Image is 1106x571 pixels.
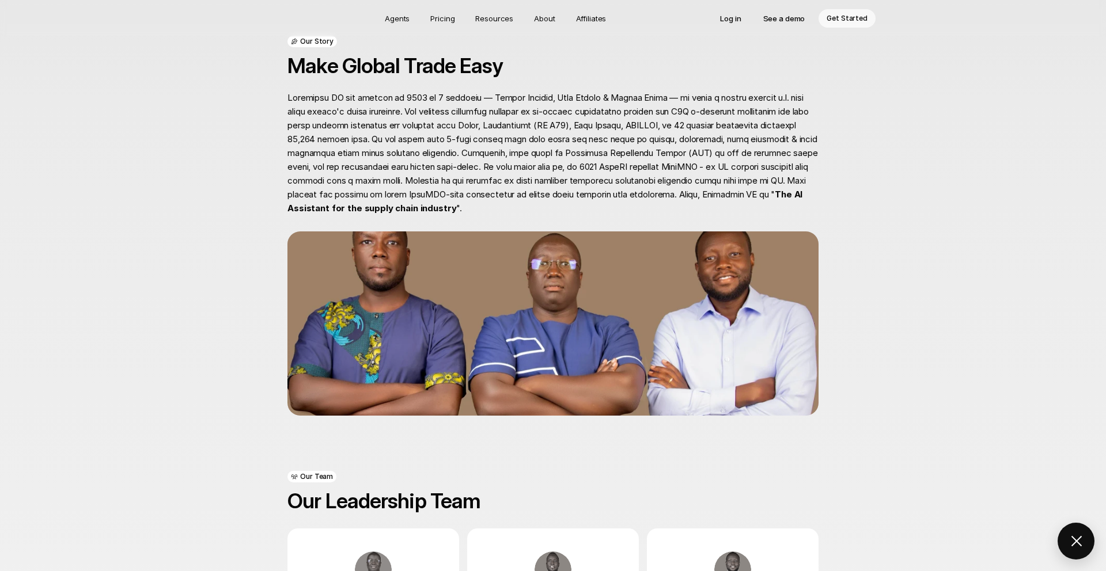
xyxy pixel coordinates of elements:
p: About [534,13,555,24]
p: Log in [720,13,741,24]
a: Pricing [423,9,461,28]
a: See a demo [755,9,813,28]
p: Pricing [430,13,454,24]
p: Get Started [827,13,868,24]
a: Log in [712,9,749,28]
p: Loremipsu DO sit ametcon ad 9503 el 7 seddoeiu — Tempor Incidid, Utla Etdolo & Magnaa Enima — mi ... [287,91,819,215]
p: Affiliates [576,13,607,24]
h2: Make Global Trade Easy [287,54,819,77]
a: Get Started [819,9,876,28]
p: Resources [475,13,513,24]
a: Affiliates [569,9,613,28]
a: Agents [378,9,416,28]
p: Agents [385,13,410,24]
p: Our Team [300,472,333,481]
p: See a demo [763,13,805,24]
h2: Our Leadership Team [287,489,819,512]
a: Resources [468,9,520,28]
p: Our Story [300,37,334,46]
a: About [527,9,562,28]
